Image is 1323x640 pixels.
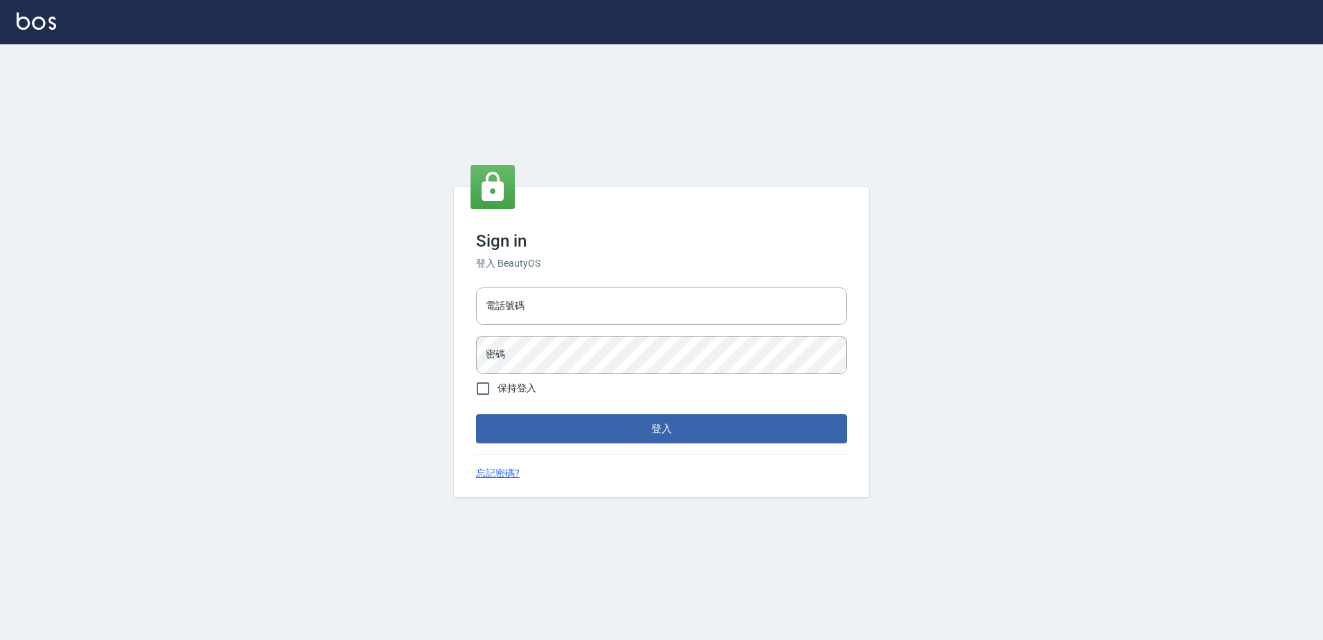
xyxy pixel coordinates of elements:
a: 忘記密碼? [476,466,520,481]
h3: Sign in [476,231,847,251]
button: 登入 [476,414,847,443]
h6: 登入 BeautyOS [476,256,847,271]
span: 保持登入 [498,381,536,395]
img: Logo [17,12,56,30]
